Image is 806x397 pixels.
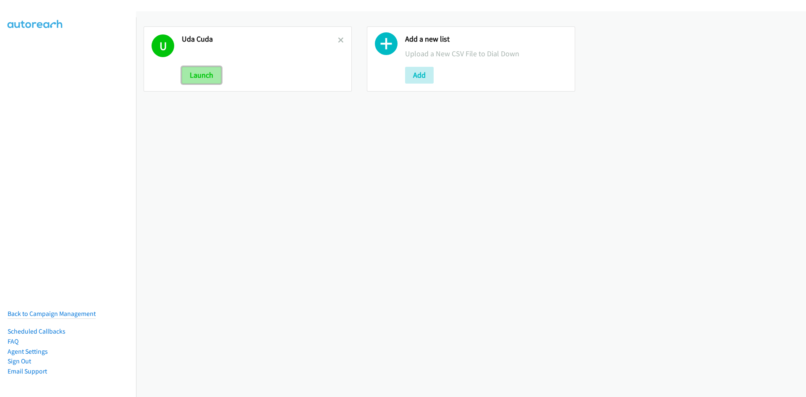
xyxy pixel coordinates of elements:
[405,67,434,84] button: Add
[8,357,31,365] a: Sign Out
[182,67,221,84] button: Launch
[8,337,18,345] a: FAQ
[8,310,96,318] a: Back to Campaign Management
[405,34,567,44] h2: Add a new list
[8,347,48,355] a: Agent Settings
[8,367,47,375] a: Email Support
[8,327,65,335] a: Scheduled Callbacks
[405,48,567,59] p: Upload a New CSV File to Dial Down
[182,34,338,44] h2: Uda Cuda
[152,34,174,57] h1: U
